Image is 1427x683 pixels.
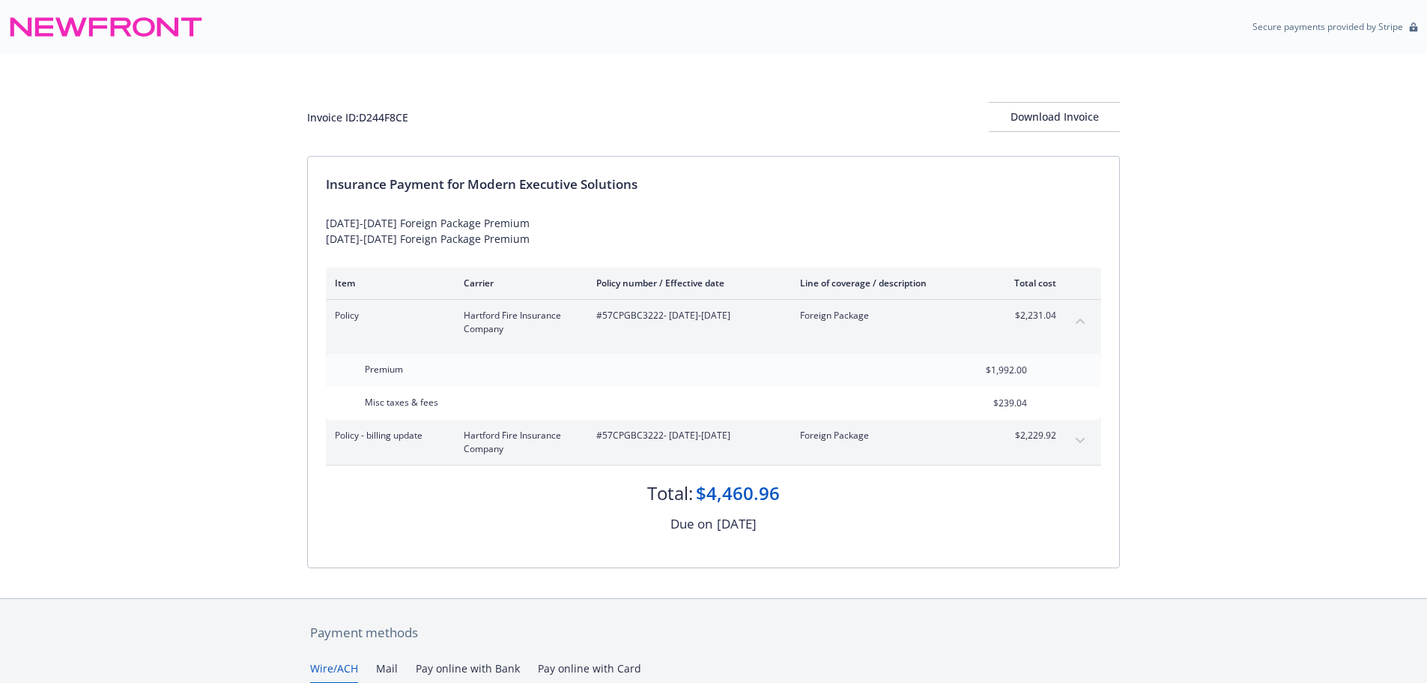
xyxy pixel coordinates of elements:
span: Policy [335,309,440,322]
span: $2,229.92 [1000,429,1056,442]
span: Misc taxes & fees [365,396,438,409]
span: Foreign Package [800,429,976,442]
span: Hartford Fire Insurance Company [464,429,572,456]
div: Item [335,277,440,289]
input: 0.00 [939,359,1036,382]
div: Total cost [1000,277,1056,289]
p: Secure payments provided by Stripe [1252,20,1403,33]
span: #57CPGBC3222 - [DATE]-[DATE] [596,309,776,322]
div: Invoice ID: D244F8CE [307,109,408,125]
span: Hartford Fire Insurance Company [464,309,572,336]
button: collapse content [1068,309,1092,333]
div: Payment methods [310,623,1117,643]
div: Line of coverage / description [800,277,976,289]
div: [DATE] [717,514,757,534]
div: Policy number / Effective date [596,277,776,289]
div: PolicyHartford Fire Insurance Company#57CPGBC3222- [DATE]-[DATE]Foreign Package$2,231.04collapse ... [326,300,1101,345]
input: 0.00 [939,392,1036,415]
div: Total: [647,481,693,506]
div: Due on [670,514,712,534]
div: Download Invoice [989,103,1120,131]
div: Carrier [464,277,572,289]
div: $4,460.96 [696,481,780,506]
span: $2,231.04 [1000,309,1056,322]
button: expand content [1068,429,1092,453]
span: Foreign Package [800,309,976,322]
div: Insurance Payment for Modern Executive Solutions [326,175,1101,194]
span: Premium [365,363,403,376]
span: Policy - billing update [335,429,440,442]
button: Download Invoice [989,102,1120,132]
div: [DATE]-[DATE] Foreign Package Premium [DATE]-[DATE] Foreign Package Premium [326,215,1101,247]
div: Policy - billing updateHartford Fire Insurance Company#57CPGBC3222- [DATE]-[DATE]Foreign Package$... [326,420,1101,465]
span: #57CPGBC3222 - [DATE]-[DATE] [596,429,776,442]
